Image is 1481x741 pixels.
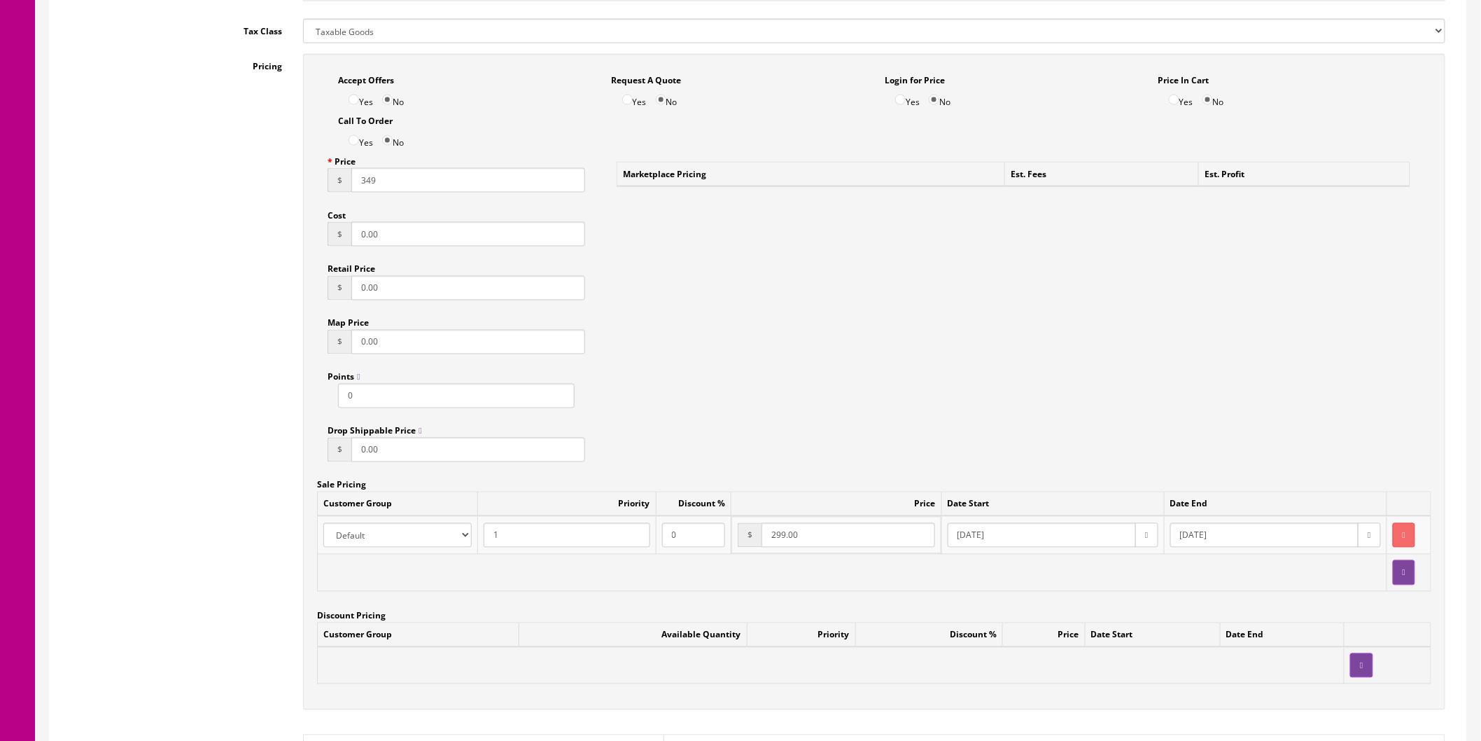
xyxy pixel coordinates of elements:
[1003,623,1086,647] td: Price
[328,371,360,383] span: Points
[731,492,941,517] td: Price
[351,222,585,247] input: This should be a number with up to 2 decimal places.
[351,168,585,193] input: This should be a number with up to 2 decimal places.
[42,253,190,263] span: • Subwoofer Depth: 12.2" (30.99 cm)
[948,523,1137,548] input: Date Start
[662,523,725,548] input: %
[328,276,351,300] span: $
[42,224,192,235] span: • Subwoofer Height: 13.4" (34.04 cm)
[349,127,373,149] label: Yes
[328,222,351,247] span: $
[328,330,351,354] span: $
[351,276,585,300] input: This should be a number with up to 2 decimal places.
[761,523,934,548] input: This should be a number with up to 2 decimal places.
[328,311,369,330] label: Map Price
[42,239,189,249] span: • Subwoofer Width: 6.72" (17.07 cm)
[42,209,185,220] span: • Sound Bar Depth: 3.22" (8.18 cm)
[738,523,761,548] span: $
[328,438,351,462] span: $
[60,19,293,38] label: Tax Class
[1220,623,1345,647] td: Date End
[747,623,855,647] td: Priority
[328,149,356,168] label: Price
[328,425,421,437] span: Drop Shippable Price
[382,95,393,105] input: No
[317,473,366,492] label: Sale Pricing
[1202,95,1213,105] input: No
[42,166,240,176] span: • Total Frequency Response: 45 Hz → 20,000 Hz
[519,623,747,647] td: Available Quantity
[42,180,186,191] span: • Sound Bar Height: 2.15" (5.46 cm)
[941,492,1164,517] td: Date Start
[1169,95,1179,105] input: Yes
[1085,623,1220,647] td: Date Start
[349,135,359,146] input: Yes
[617,162,1005,187] td: Marketplace Pricing
[1199,162,1410,187] td: Est. Profit
[14,127,76,138] b: Specifications
[1164,492,1387,517] td: Date End
[484,523,650,548] input: Available Quantity
[855,623,1002,647] td: Discount %
[656,492,731,517] td: Discount %
[328,203,346,222] label: Cost
[929,95,939,105] input: No
[318,492,478,517] td: Customer Group
[338,68,394,87] label: Accept Offers
[42,151,106,162] span: • Total Pieces: 2
[382,127,404,149] label: No
[382,87,404,109] label: No
[338,109,393,127] label: Call To Order
[338,384,575,408] input: Points
[60,54,293,73] label: Pricing
[885,68,945,87] label: Login for Price
[328,257,375,276] label: Retail Price
[317,604,386,623] label: Discount Pricing
[382,135,393,146] input: No
[42,195,194,205] span: • Sound Bar Width: 35.43" (89.99 cm)
[1202,87,1224,109] label: No
[351,330,585,354] input: This should be a number with up to 2 decimal places.
[929,87,950,109] label: No
[1158,68,1209,87] label: Price In Cart
[622,95,633,105] input: Yes
[349,87,373,109] label: Yes
[895,87,920,109] label: Yes
[656,95,666,105] input: No
[318,623,519,647] td: Customer Group
[1169,87,1193,109] label: Yes
[351,438,585,462] input: This should be a number with up to 2 decimal places.
[1170,523,1359,548] input: Date End
[895,95,906,105] input: Yes
[478,492,656,517] td: Priority
[656,87,678,109] label: No
[328,168,351,193] span: $
[349,95,359,105] input: Yes
[1005,162,1199,187] td: Est. Fees
[612,68,682,87] label: Request A Quote
[622,87,647,109] label: Yes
